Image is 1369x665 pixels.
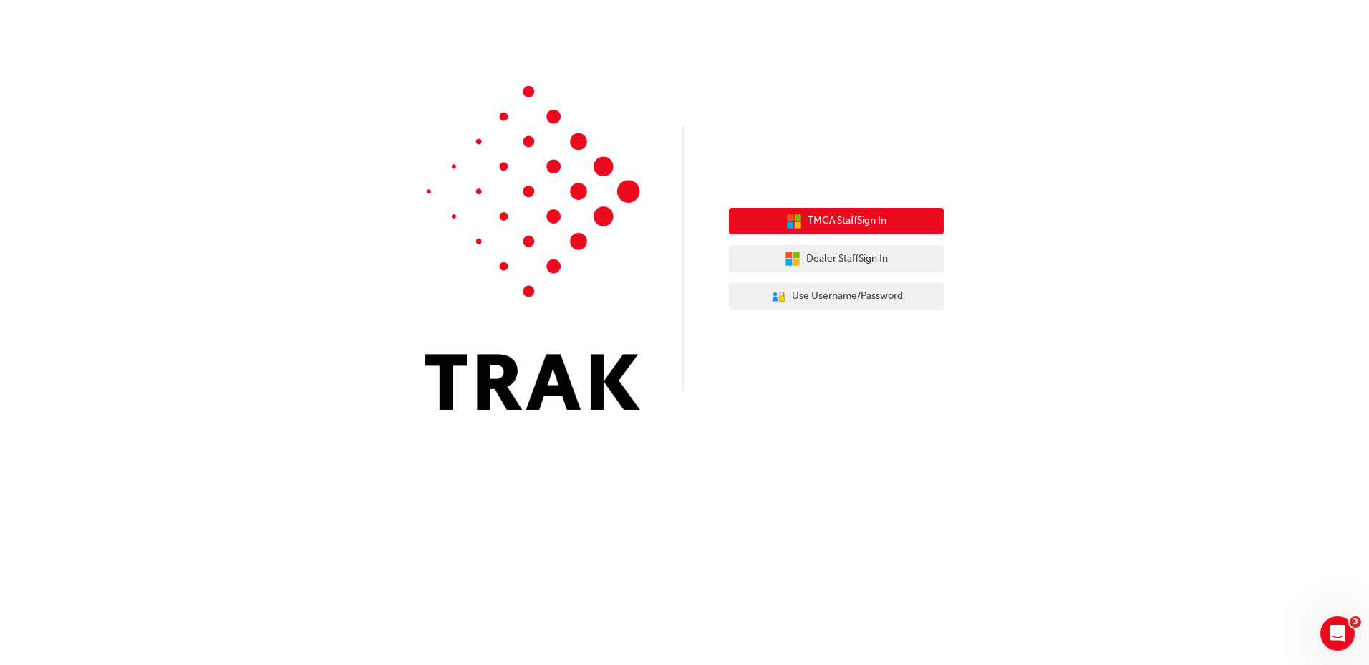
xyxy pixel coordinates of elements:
[729,245,944,272] button: Dealer StaffSign In
[425,86,640,410] img: Trak
[806,251,888,267] span: Dealer Staff Sign In
[729,208,944,235] button: TMCA StaffSign In
[792,288,903,305] span: Use Username/Password
[1350,616,1361,628] span: 3
[808,213,886,229] span: TMCA Staff Sign In
[729,283,944,310] button: Use Username/Password
[1320,616,1355,651] iframe: Intercom live chat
